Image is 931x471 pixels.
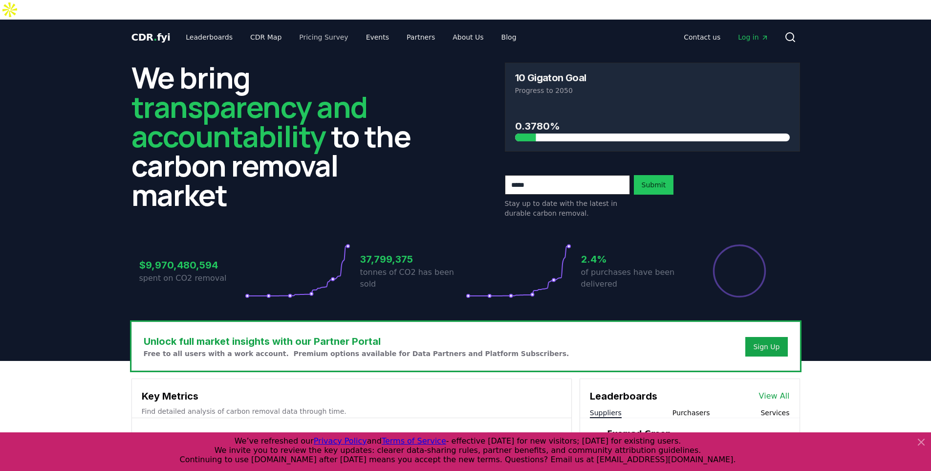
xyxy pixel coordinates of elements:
span: . [153,31,157,43]
h3: $9,970,480,594 [139,258,245,272]
h2: We bring to the carbon removal market [131,63,427,209]
h3: Leaderboards [590,389,657,404]
a: Contact us [676,28,728,46]
a: Leaderboards [178,28,240,46]
h3: 2.4% [581,252,687,267]
button: Sign Up [745,337,787,357]
a: Pricing Survey [291,28,356,46]
a: View All [759,390,790,402]
button: Purchasers [672,408,710,418]
button: Services [760,408,789,418]
p: of purchases have been delivered [581,267,687,290]
p: Find detailed analysis of carbon removal data through time. [142,406,562,416]
a: Sign Up [753,342,779,352]
a: Events [358,28,397,46]
p: Stay up to date with the latest in durable carbon removal. [505,199,630,218]
a: About Us [445,28,491,46]
h3: 10 Gigaton Goal [515,73,586,83]
p: tonnes of CO2 has been sold [360,267,466,290]
a: Log in [730,28,776,46]
h3: 0.3780% [515,119,790,134]
p: Progress to 2050 [515,86,790,95]
a: Exomad Green [607,428,671,440]
p: Free to all users with a work account. Premium options available for Data Partners and Platform S... [144,349,569,359]
a: Partners [399,28,443,46]
a: Blog [494,28,524,46]
nav: Main [676,28,776,46]
span: CDR fyi [131,31,171,43]
span: transparency and accountability [131,87,368,156]
a: CDR.fyi [131,30,171,44]
h3: Total Sales [140,432,193,451]
h3: Key Metrics [142,389,562,404]
a: CDR Map [242,28,289,46]
button: Submit [634,175,674,195]
h3: Unlock full market insights with our Partner Portal [144,334,569,349]
nav: Main [178,28,524,46]
h3: 37,799,375 [360,252,466,267]
div: Percentage of sales delivered [712,244,767,298]
span: Log in [738,32,768,42]
button: Suppliers [590,408,622,418]
p: spent on CO2 removal [139,272,245,284]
